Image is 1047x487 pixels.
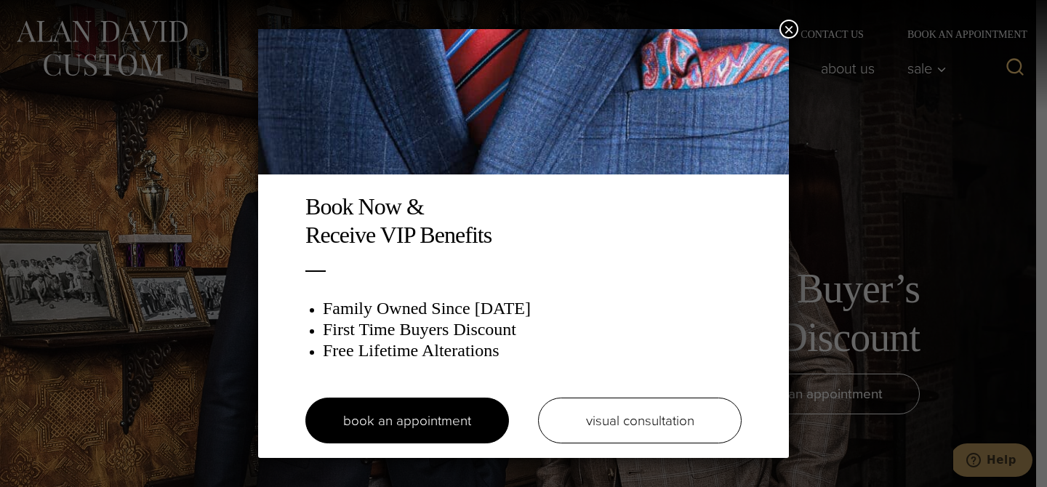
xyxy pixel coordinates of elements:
[323,298,742,319] h3: Family Owned Since [DATE]
[323,340,742,361] h3: Free Lifetime Alterations
[323,319,742,340] h3: First Time Buyers Discount
[779,20,798,39] button: Close
[538,398,742,443] a: visual consultation
[33,10,63,23] span: Help
[305,398,509,443] a: book an appointment
[305,193,742,249] h2: Book Now & Receive VIP Benefits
